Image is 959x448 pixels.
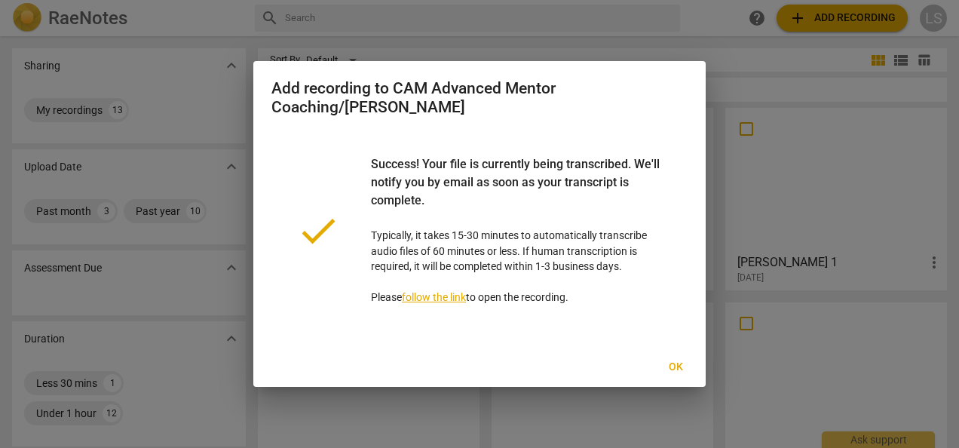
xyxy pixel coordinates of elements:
[402,291,466,303] a: follow the link
[371,155,663,228] div: Success! Your file is currently being transcribed. We'll notify you by email as soon as your tran...
[651,354,700,381] button: Ok
[663,360,688,375] span: Ok
[271,79,688,116] h2: Add recording to CAM Advanced Mentor Coaching/[PERSON_NAME]
[371,155,663,305] p: Typically, it takes 15-30 minutes to automatically transcribe audio files of 60 minutes or less. ...
[296,208,341,253] span: done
